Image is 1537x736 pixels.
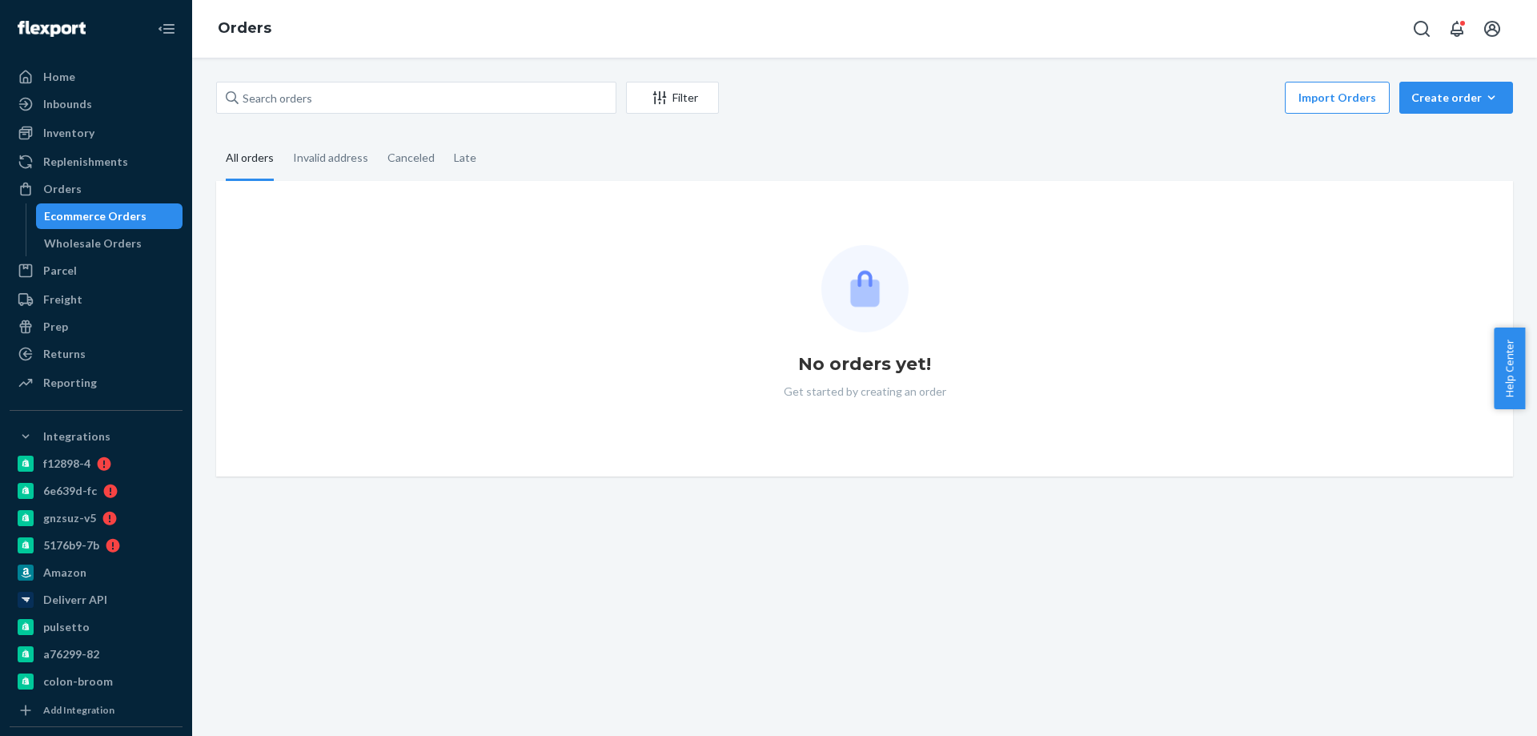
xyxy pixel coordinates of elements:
div: Prep [43,319,68,335]
div: a76299-82 [43,646,99,662]
h1: No orders yet! [798,352,931,377]
div: Replenishments [43,154,128,170]
a: Orders [218,19,271,37]
a: Freight [10,287,183,312]
a: Parcel [10,258,183,284]
a: Ecommerce Orders [36,203,183,229]
div: Canceled [387,137,435,179]
a: 6e639d-fc [10,478,183,504]
a: Replenishments [10,149,183,175]
div: Inventory [43,125,94,141]
a: 5176b9-7b [10,533,183,558]
button: Open account menu [1476,13,1508,45]
p: Get started by creating an order [784,384,946,400]
div: Invalid address [293,137,368,179]
a: colon-broom [10,669,183,694]
button: Create order [1399,82,1513,114]
button: Open notifications [1441,13,1473,45]
a: Returns [10,341,183,367]
a: Inbounds [10,91,183,117]
div: Returns [43,346,86,362]
a: Wholesale Orders [36,231,183,256]
input: Search orders [216,82,616,114]
a: pulsetto [10,614,183,640]
div: Orders [43,181,82,197]
button: Filter [626,82,719,114]
div: Ecommerce Orders [44,208,146,224]
div: f12898-4 [43,456,90,472]
div: colon-broom [43,674,113,690]
a: Home [10,64,183,90]
div: 6e639d-fc [43,483,97,499]
a: f12898-4 [10,451,183,477]
a: Amazon [10,560,183,585]
div: Late [454,137,476,179]
div: Wholesale Orders [44,235,142,251]
div: Parcel [43,263,77,279]
div: Add Integration [43,703,114,717]
div: All orders [226,137,274,181]
a: Orders [10,176,183,202]
ol: breadcrumbs [205,6,284,52]
div: 5176b9-7b [43,537,99,553]
img: Flexport logo [18,21,86,37]
a: gnzsuz-v5 [10,505,183,531]
button: Close Navigation [150,13,183,45]
button: Open Search Box [1406,13,1438,45]
img: Empty list [821,245,909,332]
div: Home [43,69,75,85]
div: Amazon [43,565,86,581]
div: Freight [43,292,82,308]
div: Filter [627,90,718,106]
button: Import Orders [1285,82,1390,114]
a: Deliverr API [10,587,183,613]
div: Integrations [43,428,110,444]
div: Reporting [43,375,97,391]
a: Inventory [10,120,183,146]
button: Help Center [1494,328,1525,409]
button: Integrations [10,424,183,449]
div: gnzsuz-v5 [43,510,96,526]
a: Add Integration [10,701,183,720]
a: a76299-82 [10,641,183,667]
div: Inbounds [43,96,92,112]
div: Deliverr API [43,592,107,608]
a: Prep [10,314,183,340]
div: Create order [1411,90,1501,106]
a: Reporting [10,370,183,396]
div: pulsetto [43,619,90,635]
